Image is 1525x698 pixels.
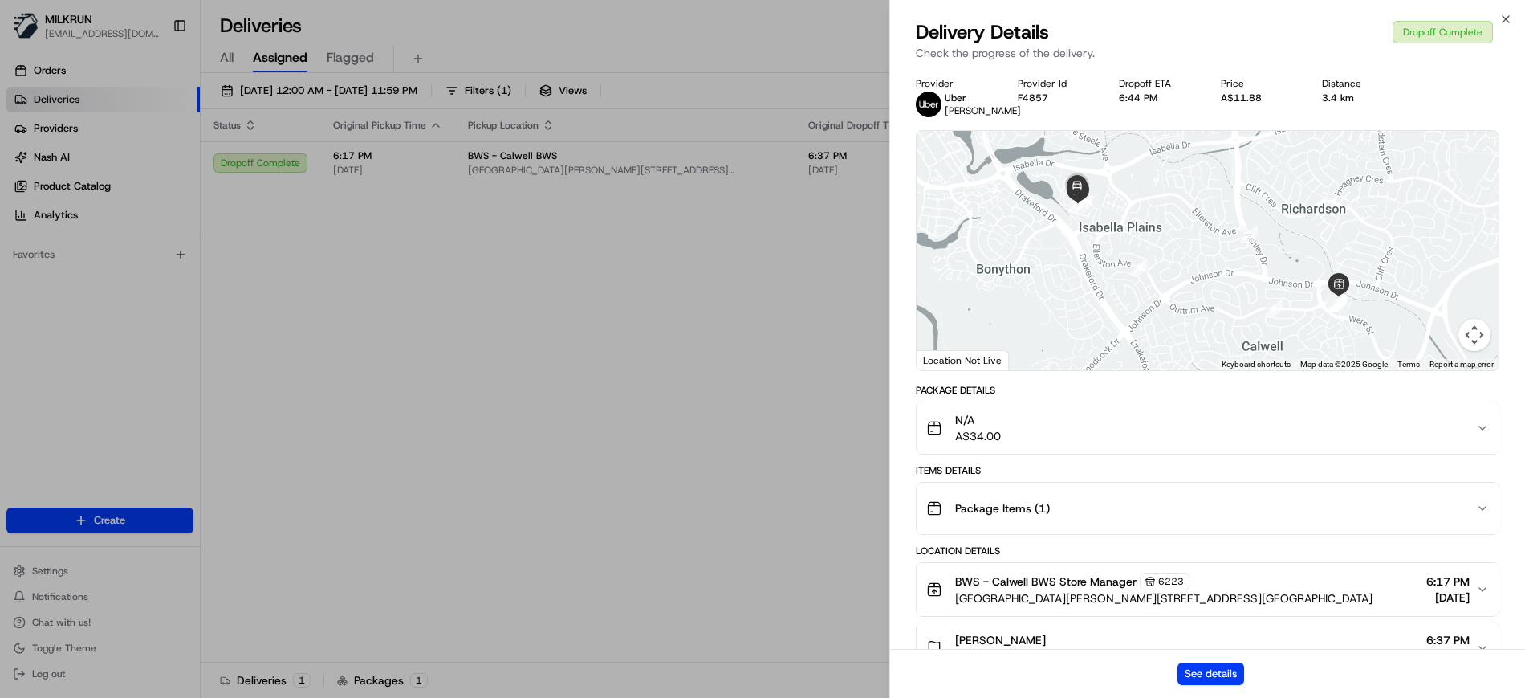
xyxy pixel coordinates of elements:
[1426,574,1470,590] span: 6:17 PM
[921,349,974,370] img: Google
[1119,77,1194,90] div: Dropoff ETA
[1426,632,1470,648] span: 6:37 PM
[921,349,974,370] a: Open this area in Google Maps (opens a new window)
[1329,295,1347,312] div: 7
[1119,92,1194,104] div: 6:44 PM
[1222,359,1291,370] button: Keyboard shortcuts
[1158,575,1184,588] span: 6223
[917,483,1499,534] button: Package Items (1)
[1240,226,1258,243] div: 2
[1322,77,1397,90] div: Distance
[916,464,1499,477] div: Items Details
[1397,360,1420,369] a: Terms (opens in new tab)
[1458,319,1490,351] button: Map camera controls
[916,45,1499,61] p: Check the progress of the delivery.
[1327,293,1344,311] div: 6
[1075,195,1092,213] div: 10
[955,500,1050,516] span: Package Items ( 1 )
[916,92,941,117] img: uber-new-logo.jpeg
[1265,300,1283,317] div: 8
[916,384,1499,397] div: Package Details
[916,545,1499,557] div: Location Details
[955,632,1046,648] span: [PERSON_NAME]
[945,104,1021,117] span: [PERSON_NAME]
[955,428,1001,444] span: A$34.00
[1177,663,1244,685] button: See details
[916,77,991,90] div: Provider
[917,563,1499,616] button: BWS - Calwell BWS Store Manager6223[GEOGRAPHIC_DATA][PERSON_NAME][STREET_ADDRESS][GEOGRAPHIC_DATA...
[1018,77,1093,90] div: Provider Id
[1426,648,1470,664] span: [DATE]
[945,92,966,104] span: Uber
[955,412,1001,428] span: N/A
[1018,92,1048,104] button: F4857
[1130,259,1148,276] div: 9
[1429,360,1494,369] a: Report a map error
[917,622,1499,674] button: [PERSON_NAME][PERSON_NAME][GEOGRAPHIC_DATA], [GEOGRAPHIC_DATA], ACT 2905, [GEOGRAPHIC_DATA]6:37 P...
[1221,92,1296,104] div: A$11.88
[955,590,1372,606] span: [GEOGRAPHIC_DATA][PERSON_NAME][STREET_ADDRESS][GEOGRAPHIC_DATA]
[1426,590,1470,606] span: [DATE]
[917,350,1009,370] div: Location Not Live
[1221,77,1296,90] div: Price
[1300,360,1388,369] span: Map data ©2025 Google
[916,19,1049,45] span: Delivery Details
[1322,92,1397,104] div: 3.4 km
[955,648,1420,664] span: [PERSON_NAME][GEOGRAPHIC_DATA], [GEOGRAPHIC_DATA], ACT 2905, [GEOGRAPHIC_DATA]
[955,574,1137,590] span: BWS - Calwell BWS Store Manager
[917,402,1499,454] button: N/AA$34.00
